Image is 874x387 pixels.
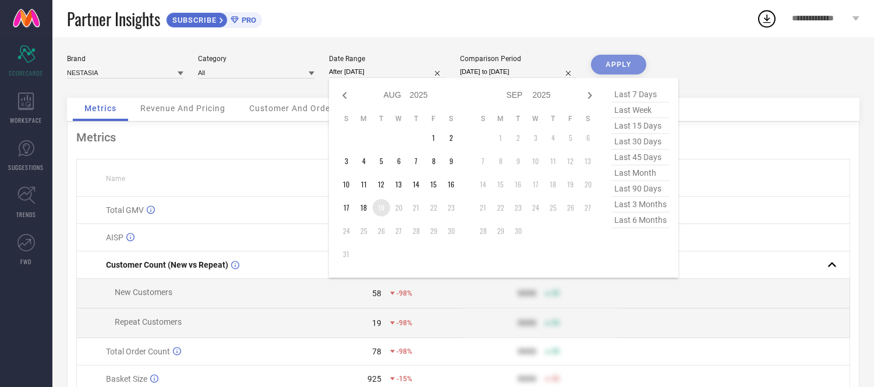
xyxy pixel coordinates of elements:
td: Thu Aug 14 2025 [408,176,425,193]
div: Date Range [329,55,445,63]
td: Mon Sep 29 2025 [492,222,509,240]
div: Next month [583,88,597,102]
span: last 45 days [611,150,670,165]
span: Basket Size [106,374,147,384]
td: Mon Aug 11 2025 [355,176,373,193]
span: last month [611,165,670,181]
td: Mon Sep 22 2025 [492,199,509,216]
span: New Customers [115,287,172,297]
td: Thu Aug 07 2025 [408,152,425,170]
span: Repeat Customers [115,317,182,326]
td: Fri Aug 15 2025 [425,176,443,193]
span: last 7 days [611,87,670,102]
span: PRO [239,16,256,24]
span: last 6 months [611,212,670,228]
td: Sat Aug 09 2025 [443,152,460,170]
div: Comparison Period [460,55,576,63]
td: Sun Sep 28 2025 [475,222,492,240]
td: Wed Aug 27 2025 [390,222,408,240]
div: Brand [67,55,183,63]
td: Wed Aug 13 2025 [390,176,408,193]
span: last 30 days [611,134,670,150]
td: Fri Aug 22 2025 [425,199,443,216]
td: Sun Aug 10 2025 [338,176,355,193]
td: Wed Aug 06 2025 [390,152,408,170]
span: SCORECARDS [9,69,44,77]
td: Thu Sep 04 2025 [544,129,562,147]
div: 78 [372,347,381,356]
td: Fri Sep 05 2025 [562,129,579,147]
td: Mon Sep 15 2025 [492,176,509,193]
th: Friday [562,114,579,123]
span: 50 [551,375,560,383]
span: 50 [551,319,560,327]
td: Sun Aug 17 2025 [338,199,355,216]
span: last 3 months [611,197,670,212]
td: Sun Sep 14 2025 [475,176,492,193]
td: Tue Aug 26 2025 [373,222,390,240]
span: -98% [397,289,412,297]
div: Previous month [338,88,352,102]
span: Total GMV [106,205,144,215]
td: Thu Aug 28 2025 [408,222,425,240]
th: Saturday [443,114,460,123]
th: Monday [355,114,373,123]
th: Sunday [338,114,355,123]
td: Wed Sep 03 2025 [527,129,544,147]
td: Wed Aug 20 2025 [390,199,408,216]
span: -98% [397,347,412,356]
div: 9999 [518,289,536,298]
td: Fri Sep 26 2025 [562,199,579,216]
span: last week [611,102,670,118]
div: 9999 [518,347,536,356]
td: Tue Sep 09 2025 [509,152,527,170]
div: Open download list [756,8,777,29]
th: Sunday [475,114,492,123]
td: Mon Aug 04 2025 [355,152,373,170]
td: Wed Sep 10 2025 [527,152,544,170]
span: Revenue And Pricing [140,104,225,113]
input: Select date range [329,66,445,78]
td: Sat Aug 23 2025 [443,199,460,216]
div: 925 [367,374,381,384]
span: Metrics [84,104,116,113]
td: Mon Aug 18 2025 [355,199,373,216]
th: Monday [492,114,509,123]
div: 19 [372,318,381,328]
span: TRENDS [16,210,36,219]
td: Sat Aug 16 2025 [443,176,460,193]
th: Wednesday [390,114,408,123]
td: Fri Aug 01 2025 [425,129,443,147]
td: Thu Sep 11 2025 [544,152,562,170]
div: 9999 [518,318,536,328]
span: 50 [551,347,560,356]
td: Sun Aug 24 2025 [338,222,355,240]
td: Sat Sep 27 2025 [579,199,597,216]
th: Saturday [579,114,597,123]
td: Sun Aug 03 2025 [338,152,355,170]
span: -98% [397,319,412,327]
td: Fri Aug 29 2025 [425,222,443,240]
td: Sat Sep 20 2025 [579,176,597,193]
th: Wednesday [527,114,544,123]
td: Fri Sep 12 2025 [562,152,579,170]
span: WORKSPACE [10,116,43,125]
span: Customer Count (New vs Repeat) [106,260,228,269]
span: Customer And Orders [249,104,338,113]
td: Sun Aug 31 2025 [338,246,355,263]
td: Tue Sep 23 2025 [509,199,527,216]
td: Tue Aug 12 2025 [373,176,390,193]
div: 9999 [518,374,536,384]
td: Sun Sep 07 2025 [475,152,492,170]
td: Sat Aug 30 2025 [443,222,460,240]
th: Thursday [408,114,425,123]
td: Wed Sep 17 2025 [527,176,544,193]
td: Mon Sep 01 2025 [492,129,509,147]
td: Tue Aug 05 2025 [373,152,390,170]
span: -15% [397,375,412,383]
td: Thu Sep 25 2025 [544,199,562,216]
td: Wed Sep 24 2025 [527,199,544,216]
span: Partner Insights [67,7,160,31]
td: Tue Sep 30 2025 [509,222,527,240]
span: Total Order Count [106,347,170,356]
